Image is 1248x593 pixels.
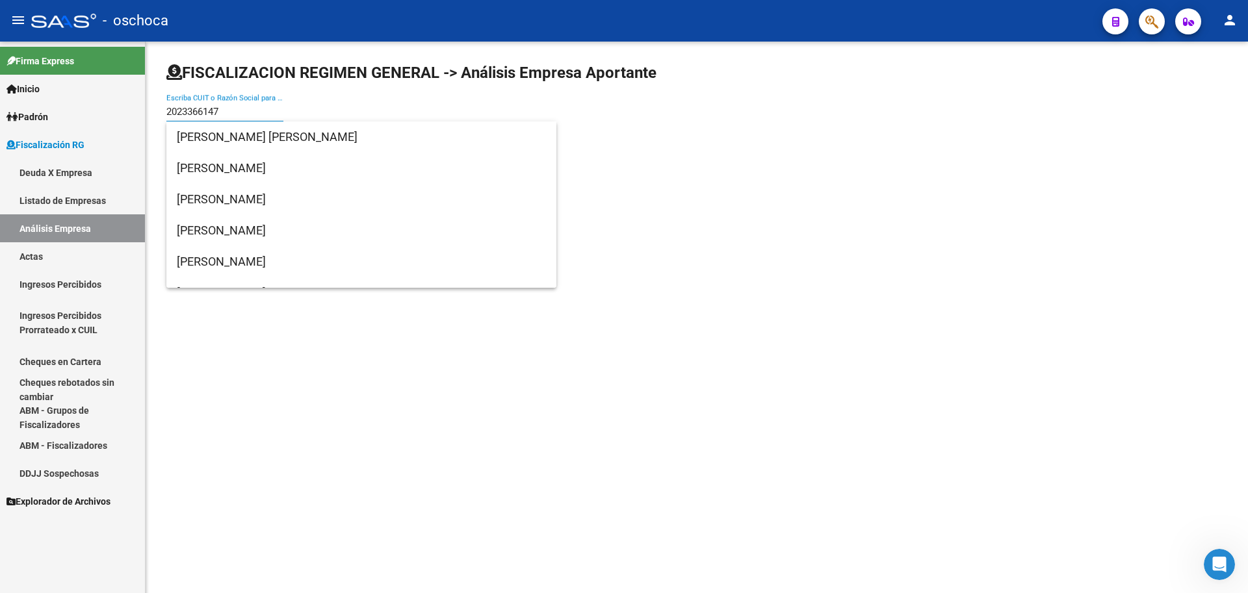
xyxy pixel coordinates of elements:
iframe: Intercom live chat [1204,549,1235,580]
span: - oschoca [103,6,168,35]
mat-icon: person [1222,12,1238,28]
span: Explorador de Archivos [6,494,110,509]
span: [PERSON_NAME] [177,184,546,215]
span: [PERSON_NAME] [177,277,546,309]
span: Padrón [6,110,48,124]
span: Firma Express [6,54,74,68]
mat-icon: menu [10,12,26,28]
span: [PERSON_NAME] [177,153,546,184]
span: Inicio [6,82,40,96]
span: [PERSON_NAME] [177,215,546,246]
span: [PERSON_NAME] [PERSON_NAME] [177,121,546,153]
span: Fiscalización RG [6,138,84,152]
span: [PERSON_NAME] [177,246,546,277]
h1: FISCALIZACION REGIMEN GENERAL -> Análisis Empresa Aportante [166,62,656,83]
